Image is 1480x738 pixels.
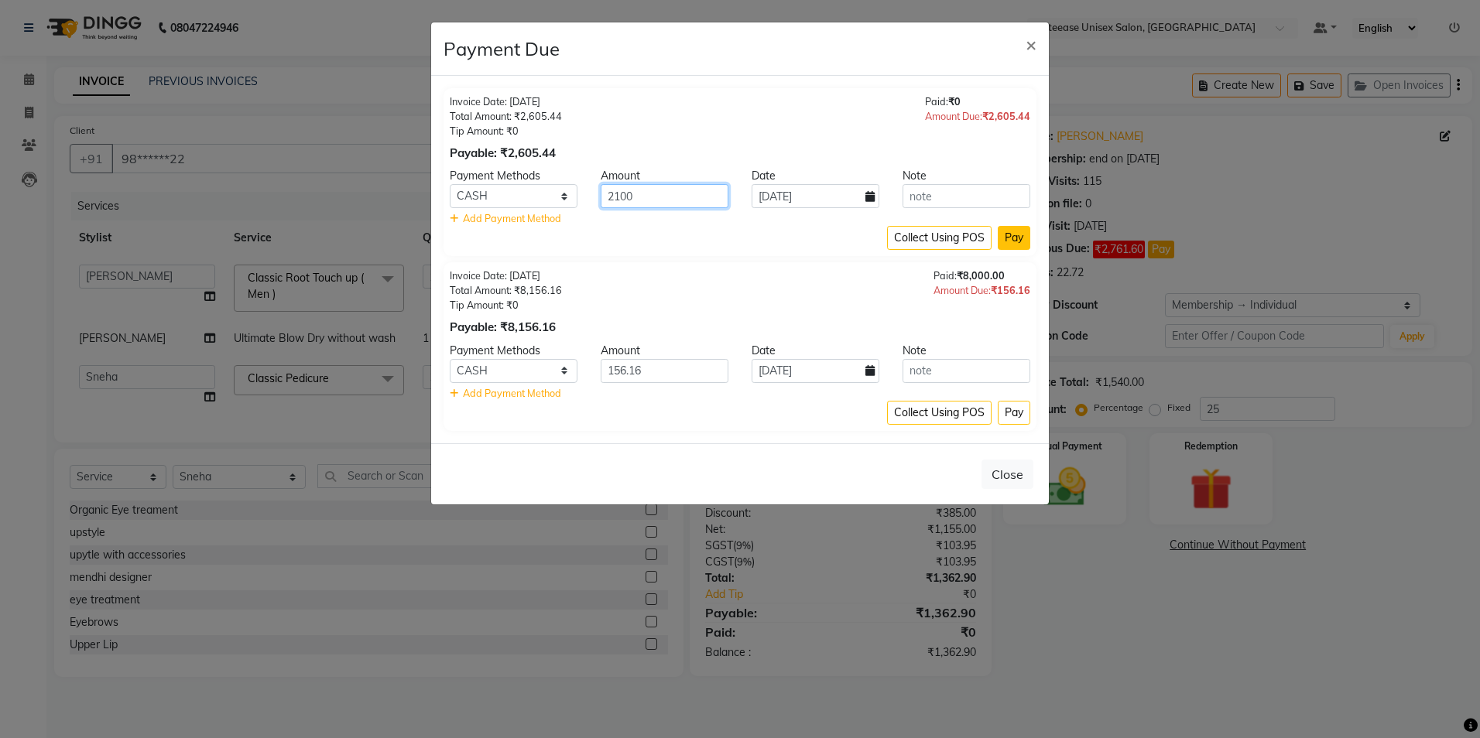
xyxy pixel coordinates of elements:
div: Date [740,343,891,359]
div: Amount Due: [925,109,1030,124]
span: Add Payment Method [463,387,561,399]
div: Paid: [934,268,1030,283]
input: yyyy-mm-dd [752,359,879,383]
div: Payable: ₹8,156.16 [450,319,562,337]
input: note [903,359,1030,383]
button: Collect Using POS [887,401,992,425]
div: Invoice Date: [DATE] [450,94,562,109]
div: Payment Methods [438,343,589,359]
button: Close [1013,22,1049,66]
span: × [1026,32,1036,56]
h4: Payment Due [444,35,560,63]
div: Total Amount: ₹8,156.16 [450,283,562,298]
div: Amount [589,343,740,359]
div: Tip Amount: ₹0 [450,124,562,138]
div: Amount Due: [934,283,1030,298]
div: Amount [589,168,740,184]
div: Date [740,168,891,184]
span: Add Payment Method [463,212,561,224]
div: Note [891,343,1042,359]
div: Payable: ₹2,605.44 [450,145,562,162]
div: Paid: [925,94,1030,109]
input: note [903,184,1030,208]
button: Close [982,460,1033,489]
button: Pay [998,226,1030,250]
span: ₹2,605.44 [982,110,1030,122]
div: Tip Amount: ₹0 [450,298,562,313]
span: ₹0 [948,95,961,108]
input: yyyy-mm-dd [752,184,879,208]
button: Collect Using POS [887,226,992,250]
button: Pay [998,401,1030,425]
span: ₹156.16 [991,284,1030,296]
div: Invoice Date: [DATE] [450,268,562,283]
div: Payment Methods [438,168,589,184]
div: Note [891,168,1042,184]
div: Total Amount: ₹2,605.44 [450,109,562,124]
span: ₹8,000.00 [957,269,1005,282]
input: Amount [601,184,728,208]
input: Amount [601,359,728,383]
